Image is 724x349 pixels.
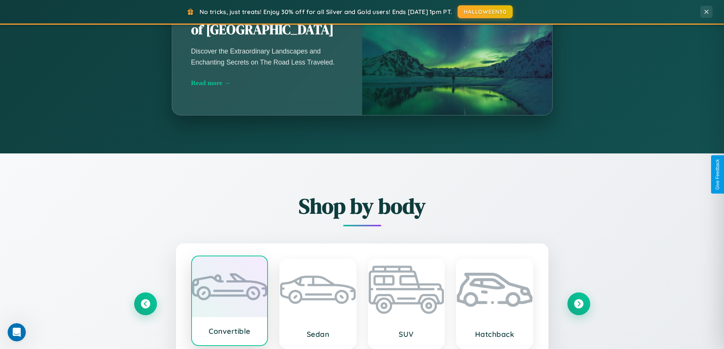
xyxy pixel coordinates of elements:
[8,323,26,341] iframe: Intercom live chat
[134,191,590,221] h2: Shop by body
[191,46,343,67] p: Discover the Extraordinary Landscapes and Enchanting Secrets on The Road Less Traveled.
[200,8,452,16] span: No tricks, just treats! Enjoy 30% off for all Silver and Gold users! Ends [DATE] 1pm PT.
[715,159,720,190] div: Give Feedback
[464,330,525,339] h3: Hatchback
[191,4,343,39] h2: Unearthing the Mystique of [GEOGRAPHIC_DATA]
[458,5,513,18] button: HALLOWEEN30
[288,330,348,339] h3: Sedan
[376,330,437,339] h3: SUV
[200,327,260,336] h3: Convertible
[191,79,343,87] div: Read more →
